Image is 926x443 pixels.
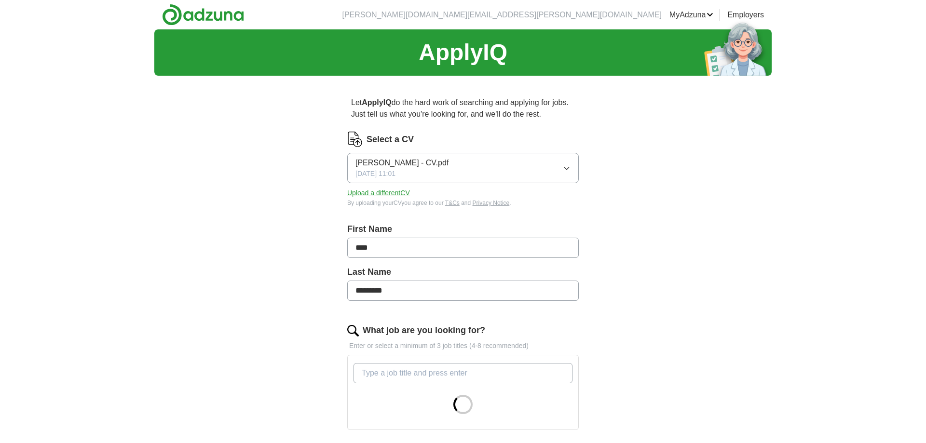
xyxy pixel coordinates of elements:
div: By uploading your CV you agree to our and . [347,199,579,207]
span: [PERSON_NAME] - CV.pdf [355,157,449,169]
input: Type a job title and press enter [354,363,572,383]
img: CV Icon [347,132,363,147]
a: Privacy Notice [473,200,510,206]
img: Adzuna logo [162,4,244,26]
p: Let do the hard work of searching and applying for jobs. Just tell us what you're looking for, an... [347,93,579,124]
a: MyAdzuna [669,9,714,21]
label: Select a CV [367,133,414,146]
button: Upload a differentCV [347,188,410,198]
strong: ApplyIQ [362,98,391,107]
a: Employers [727,9,764,21]
button: [PERSON_NAME] - CV.pdf[DATE] 11:01 [347,153,579,183]
a: T&Cs [445,200,460,206]
p: Enter or select a minimum of 3 job titles (4-8 recommended) [347,341,579,351]
img: search.png [347,325,359,336]
label: First Name [347,223,579,236]
span: [DATE] 11:01 [355,169,395,179]
label: What job are you looking for? [363,324,485,337]
li: [PERSON_NAME][DOMAIN_NAME][EMAIL_ADDRESS][PERSON_NAME][DOMAIN_NAME] [342,9,661,21]
label: Last Name [347,266,579,279]
h1: ApplyIQ [419,35,507,70]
